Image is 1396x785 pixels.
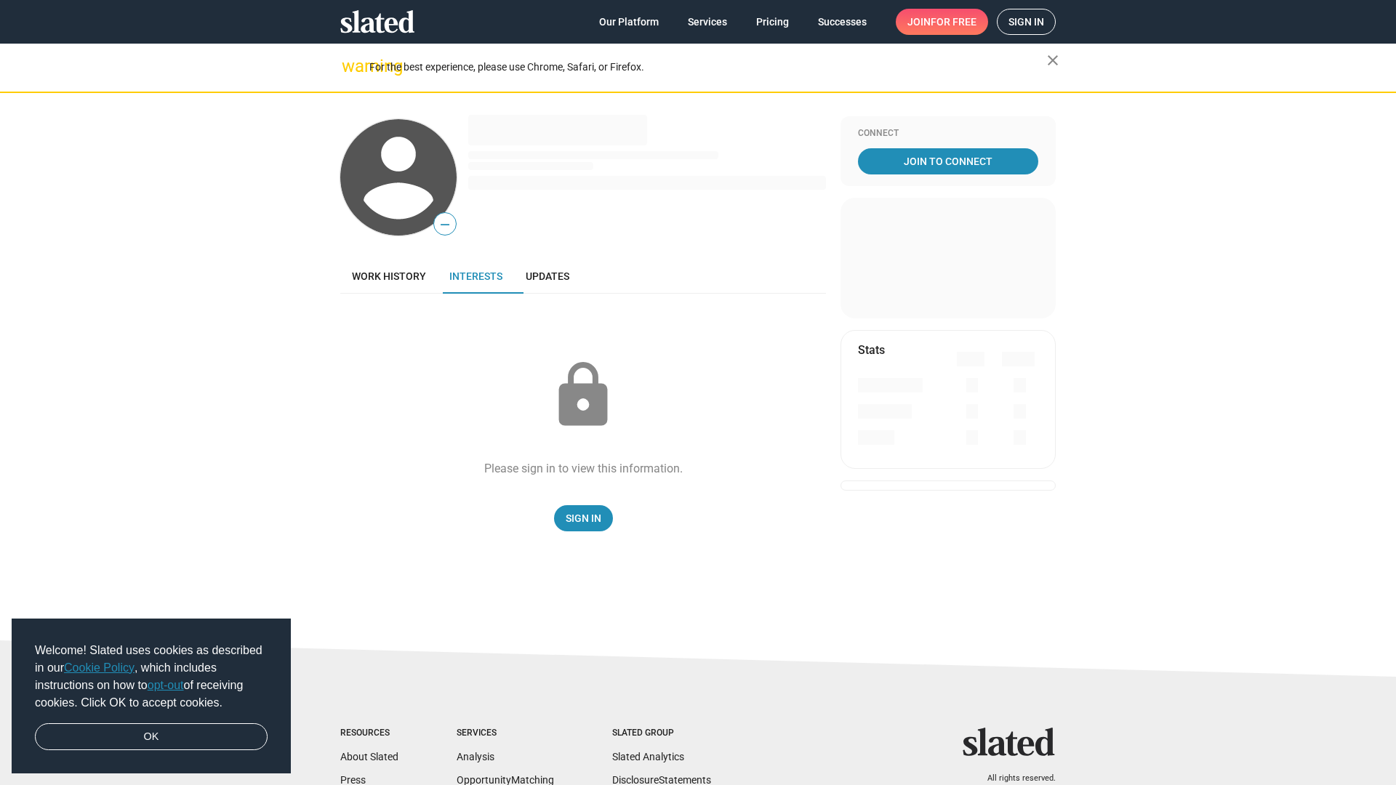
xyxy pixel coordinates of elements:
span: Updates [526,270,569,282]
span: Join To Connect [861,148,1035,174]
mat-card-title: Stats [858,342,885,358]
a: Work history [340,259,438,294]
span: for free [931,9,976,35]
a: dismiss cookie message [35,723,268,751]
div: Services [457,728,554,739]
a: Analysis [457,751,494,762]
a: opt-out [148,679,184,691]
a: Our Platform [587,9,670,35]
span: Sign in [1008,9,1044,34]
a: Cookie Policy [64,661,135,674]
div: Please sign in to view this information. [484,461,683,476]
a: Updates [514,259,581,294]
div: Connect [858,128,1038,140]
span: Join [907,9,976,35]
span: — [434,215,456,234]
div: cookieconsent [12,619,291,774]
a: Joinfor free [896,9,988,35]
span: Interests [449,270,502,282]
a: Interests [438,259,514,294]
div: Resources [340,728,398,739]
a: Successes [806,9,878,35]
mat-icon: lock [547,359,619,432]
div: Slated Group [612,728,711,739]
span: Services [688,9,727,35]
a: About Slated [340,751,398,762]
a: Pricing [745,9,801,35]
a: Sign in [997,9,1056,35]
span: Successes [818,9,867,35]
a: Sign In [554,505,613,531]
a: Join To Connect [858,148,1038,174]
span: Work history [352,270,426,282]
span: Sign In [566,505,601,531]
a: Services [676,9,739,35]
span: Welcome! Slated uses cookies as described in our , which includes instructions on how to of recei... [35,642,268,712]
a: Slated Analytics [612,751,684,762]
mat-icon: close [1044,52,1062,69]
span: Pricing [756,9,789,35]
span: Our Platform [599,9,659,35]
mat-icon: warning [342,57,359,75]
div: For the best experience, please use Chrome, Safari, or Firefox. [369,57,1047,77]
